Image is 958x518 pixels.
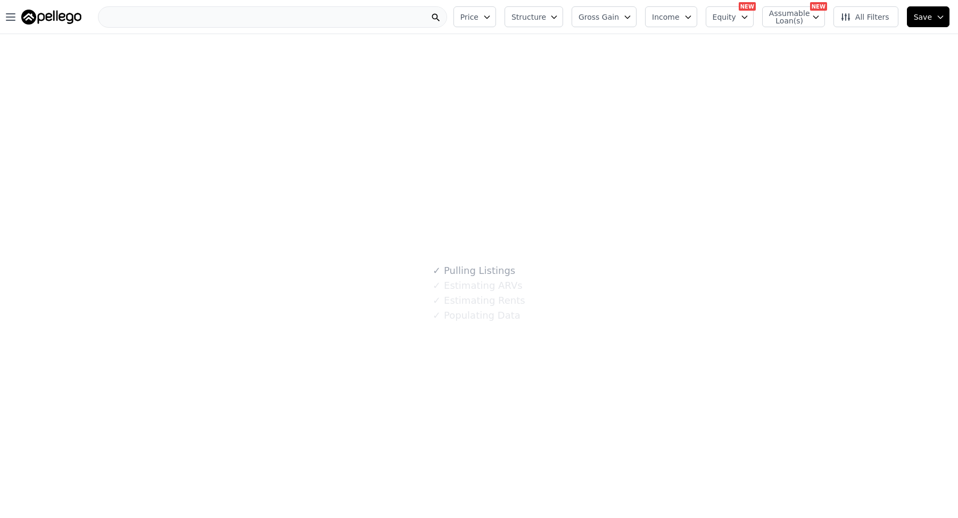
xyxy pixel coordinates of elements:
[433,310,441,321] span: ✓
[645,6,697,27] button: Income
[713,12,736,22] span: Equity
[433,293,525,308] div: Estimating Rents
[433,278,522,293] div: Estimating ARVs
[914,12,932,22] span: Save
[572,6,637,27] button: Gross Gain
[833,6,898,27] button: All Filters
[505,6,563,27] button: Structure
[433,295,441,306] span: ✓
[511,12,546,22] span: Structure
[762,6,825,27] button: Assumable Loan(s)
[460,12,478,22] span: Price
[433,308,520,323] div: Populating Data
[433,280,441,291] span: ✓
[907,6,949,27] button: Save
[453,6,496,27] button: Price
[21,10,81,25] img: Pellego
[652,12,680,22] span: Income
[769,10,803,25] span: Assumable Loan(s)
[739,2,756,11] div: NEW
[433,263,515,278] div: Pulling Listings
[840,12,889,22] span: All Filters
[433,265,441,276] span: ✓
[810,2,827,11] div: NEW
[706,6,754,27] button: Equity
[579,12,619,22] span: Gross Gain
